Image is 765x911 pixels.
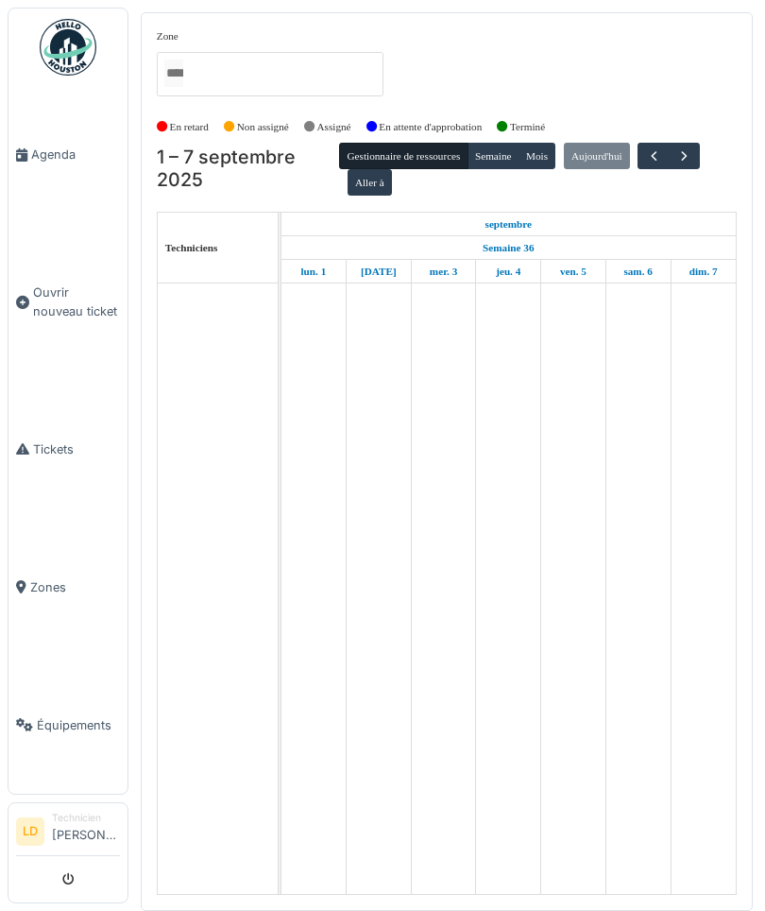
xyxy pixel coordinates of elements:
img: Badge_color-CXgf-gQk.svg [40,19,96,76]
a: Agenda [8,86,127,224]
label: En attente d'approbation [379,119,482,135]
label: En retard [170,119,209,135]
label: Terminé [510,119,545,135]
li: [PERSON_NAME] [52,811,120,851]
button: Précédent [637,143,669,170]
input: Tous [164,60,183,87]
button: Semaine [467,143,519,169]
a: 6 septembre 2025 [619,260,656,284]
button: Suivant [669,143,700,170]
a: 3 septembre 2025 [425,260,462,284]
a: 5 septembre 2025 [555,260,591,284]
a: 4 septembre 2025 [491,260,525,284]
div: Technicien [52,811,120,825]
span: Ouvrir nouveau ticket [33,284,120,319]
span: Zones [30,578,120,596]
button: Aujourd'hui [564,143,630,169]
label: Non assigné [237,119,289,135]
a: 1 septembre 2025 [481,213,537,236]
button: Aller à [348,169,392,196]
a: LD Technicien[PERSON_NAME] [16,811,120,856]
span: Équipements [37,716,120,734]
a: 2 septembre 2025 [356,260,401,284]
a: Semaine 36 [478,236,538,260]
a: Équipements [8,656,127,794]
a: 1 septembre 2025 [297,260,331,284]
li: LD [16,817,44,846]
a: Ouvrir nouveau ticket [8,224,127,380]
h2: 1 – 7 septembre 2025 [157,146,339,191]
span: Agenda [31,146,120,163]
button: Gestionnaire de ressources [339,143,467,169]
span: Techniciens [165,242,218,253]
a: 7 septembre 2025 [685,260,722,284]
button: Mois [518,143,556,169]
a: Tickets [8,380,127,518]
label: Assigné [317,119,351,135]
span: Tickets [33,440,120,458]
label: Zone [157,28,178,44]
a: Zones [8,518,127,656]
